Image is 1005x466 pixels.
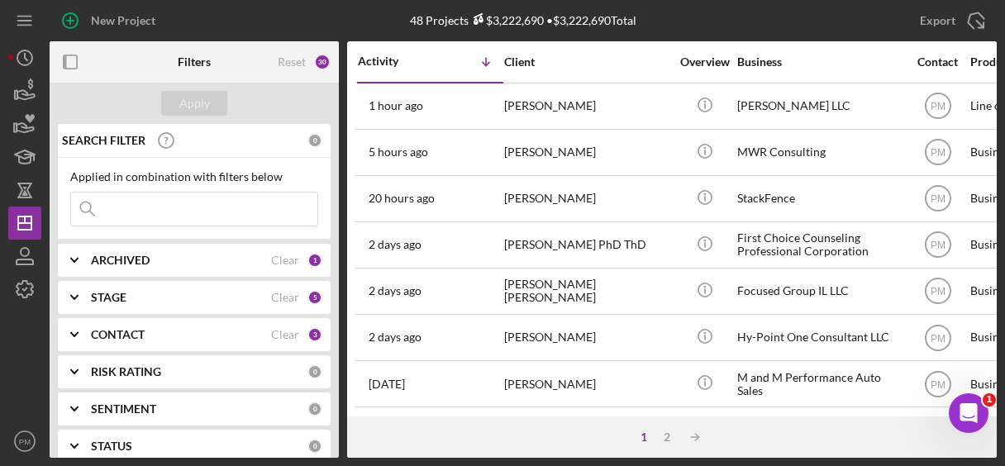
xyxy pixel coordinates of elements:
div: M and M Performance Auto Sales [737,362,903,406]
text: PM [931,378,945,390]
div: $3,222,690 [469,13,544,27]
div: First Choice Counseling Professional Corporation [737,223,903,267]
div: StackFence [737,177,903,221]
div: Clear [271,291,299,304]
b: CONTACT [91,328,145,341]
div: [PERSON_NAME] [504,177,669,221]
b: SENTIMENT [91,402,156,416]
div: Hy-Point One Consultant LLC [737,316,903,359]
text: PM [931,332,945,344]
div: [PERSON_NAME] [504,84,669,128]
text: PM [931,240,945,251]
time: 2025-10-09 15:59 [369,99,423,112]
iframe: Intercom live chat [949,393,988,433]
time: 2025-10-07 15:35 [369,330,422,344]
span: 1 [983,393,996,407]
div: [DEMOGRAPHIC_DATA][PERSON_NAME] [504,408,669,452]
button: Export [903,4,997,37]
div: 5 [307,290,322,305]
div: [PERSON_NAME] LLC [737,84,903,128]
text: PM [931,286,945,297]
div: 0 [307,133,322,148]
text: PM [931,101,945,112]
div: Clear [271,254,299,267]
div: Apply [179,91,210,116]
div: New Project [91,4,155,37]
b: RISK RATING [91,365,161,378]
div: Activity [358,55,431,68]
div: Applied in combination with filters below [70,170,318,183]
div: Clear [271,328,299,341]
time: 2025-10-09 12:09 [369,145,428,159]
time: 2025-10-07 18:30 [369,238,422,251]
div: [PERSON_NAME] [504,131,669,174]
b: SEARCH FILTER [62,134,145,147]
div: Focused Group IL LLC [737,269,903,313]
div: 1 [632,430,655,444]
div: 0 [307,402,322,416]
b: ARCHIVED [91,254,150,267]
text: PM [19,437,31,446]
div: [PERSON_NAME] [504,362,669,406]
b: STATUS [91,440,132,453]
div: [PERSON_NAME] [PERSON_NAME] [504,269,669,313]
button: Apply [161,91,227,116]
div: 0 [307,364,322,379]
time: 2025-10-08 21:23 [369,192,435,205]
div: Overview [674,55,736,69]
text: PM [931,147,945,159]
b: Filters [178,55,211,69]
div: Reset [278,55,306,69]
div: Client [504,55,669,69]
button: PM [8,425,41,458]
div: 0 [307,439,322,454]
div: 30 [314,54,331,70]
div: [PERSON_NAME] [504,316,669,359]
div: 2 [655,430,679,444]
text: PM [931,193,945,205]
div: Export [920,4,955,37]
time: 2025-10-06 00:26 [369,378,405,391]
div: [PERSON_NAME] PhD ThD [504,223,669,267]
b: STAGE [91,291,126,304]
div: MWR Consulting [737,131,903,174]
div: 1 [307,253,322,268]
button: New Project [50,4,172,37]
div: 48 Projects • $3,222,690 Total [410,13,636,27]
div: 3 [307,327,322,342]
div: Business [737,55,903,69]
div: ACC Intl Motors LLC [737,408,903,452]
div: Contact [907,55,969,69]
time: 2025-10-07 17:45 [369,284,422,297]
